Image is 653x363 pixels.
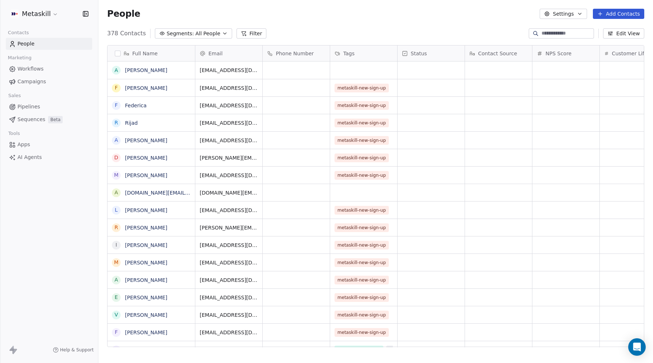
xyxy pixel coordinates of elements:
[17,153,42,161] span: AI Agents
[48,116,63,123] span: Beta
[200,67,258,74] span: [EMAIL_ADDRESS][DOMAIN_NAME]
[6,38,92,50] a: People
[125,67,167,73] a: [PERSON_NAME]
[335,328,389,337] span: metaskill-new-sign-up
[335,276,389,284] span: metaskill-new-sign-up
[17,78,46,85] span: Campaigns
[200,102,258,109] span: [EMAIL_ADDRESS][DOMAIN_NAME]
[167,30,194,37] span: Segments:
[195,45,262,61] div: Email
[335,258,389,267] span: metaskill-new-sign-up
[114,259,118,266] div: m
[335,119,389,127] span: metaskill-new-sign-up
[125,277,167,283] a: [PERSON_NAME]
[114,276,118,284] div: a
[200,172,258,179] span: [EMAIL_ADDRESS][DOMAIN_NAME]
[114,224,118,231] div: R
[200,119,258,127] span: [EMAIL_ADDRESS][DOMAIN_NAME]
[125,347,167,353] a: [PERSON_NAME]
[532,45,599,61] div: NPS Score
[125,312,167,318] a: [PERSON_NAME]
[53,347,94,353] a: Help & Support
[114,311,118,319] div: V
[5,90,24,101] span: Sales
[195,30,220,37] span: All People
[335,136,389,145] span: metaskill-new-sign-up
[125,120,138,126] a: Rijad
[132,50,158,57] span: Full Name
[125,137,167,143] a: [PERSON_NAME]
[125,207,167,213] a: [PERSON_NAME]
[398,45,465,61] div: Status
[114,119,118,127] div: R
[200,137,258,144] span: [EMAIL_ADDRESS][DOMAIN_NAME]
[6,101,92,113] a: Pipelines
[107,61,195,347] div: grid
[603,28,644,39] button: Edit View
[335,84,389,92] span: metaskill-new-sign-up
[125,155,167,161] a: [PERSON_NAME]
[6,113,92,125] a: SequencesBeta
[465,45,532,61] div: Contact Source
[125,260,167,266] a: [PERSON_NAME]
[114,154,118,161] div: D
[5,27,32,38] span: Contacts
[17,116,45,123] span: Sequences
[125,85,167,91] a: [PERSON_NAME]
[116,241,117,249] div: I
[60,347,94,353] span: Help & Support
[200,276,258,284] span: [EMAIL_ADDRESS][DOMAIN_NAME]
[9,8,60,20] button: Metaskill
[208,50,223,57] span: Email
[125,330,167,335] a: [PERSON_NAME]
[125,172,167,178] a: [PERSON_NAME]
[107,45,195,61] div: Full Name
[343,50,355,57] span: Tags
[6,63,92,75] a: Workflows
[263,45,330,61] div: Phone Number
[115,206,118,214] div: L
[114,189,118,196] div: a
[335,101,389,110] span: metaskill-new-sign-up
[107,29,146,38] span: 378 Contacts
[330,45,397,61] div: Tags
[200,84,258,92] span: [EMAIL_ADDRESS][DOMAIN_NAME]
[236,28,267,39] button: Filter
[125,190,257,196] a: [DOMAIN_NAME][EMAIL_ADDRESS][DOMAIN_NAME]
[200,189,258,196] span: [DOMAIN_NAME][EMAIL_ADDRESS][DOMAIN_NAME]
[200,224,258,231] span: [PERSON_NAME][EMAIL_ADDRESS][DOMAIN_NAME]
[6,139,92,151] a: Apps
[540,9,587,19] button: Settings
[335,293,389,302] span: metaskill-new-sign-up
[114,67,118,74] div: A
[114,136,118,144] div: A
[6,76,92,88] a: Campaigns
[5,52,35,63] span: Marketing
[335,311,389,319] span: metaskill-new-sign-up
[115,84,118,92] div: F
[335,223,389,232] span: metaskill-new-sign-up
[17,40,35,48] span: People
[200,329,258,336] span: [EMAIL_ADDRESS][DOMAIN_NAME]
[17,141,30,148] span: Apps
[200,346,258,354] span: [EMAIL_ADDRESS][DOMAIN_NAME]
[593,9,644,19] button: Add Contacts
[200,311,258,319] span: [EMAIL_ADDRESS][DOMAIN_NAME]
[115,294,118,301] div: E
[10,9,19,18] img: AVATAR%20METASKILL%20-%20Colori%20Positivo.png
[546,50,571,57] span: NPS Score
[125,225,167,231] a: [PERSON_NAME]
[17,103,40,111] span: Pipelines
[115,328,118,336] div: F
[22,9,51,19] span: Metaskill
[200,242,258,249] span: [EMAIL_ADDRESS][DOMAIN_NAME]
[115,101,118,109] div: F
[335,206,389,215] span: metaskill-new-sign-up
[335,241,389,250] span: metaskill-new-sign-up
[200,259,258,266] span: [EMAIL_ADDRESS][DOMAIN_NAME]
[114,346,118,354] div: D
[200,154,258,161] span: [PERSON_NAME][EMAIL_ADDRESS][PERSON_NAME][DOMAIN_NAME]
[125,103,146,108] a: Federica
[5,128,23,139] span: Tools
[628,338,646,356] div: Open Intercom Messenger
